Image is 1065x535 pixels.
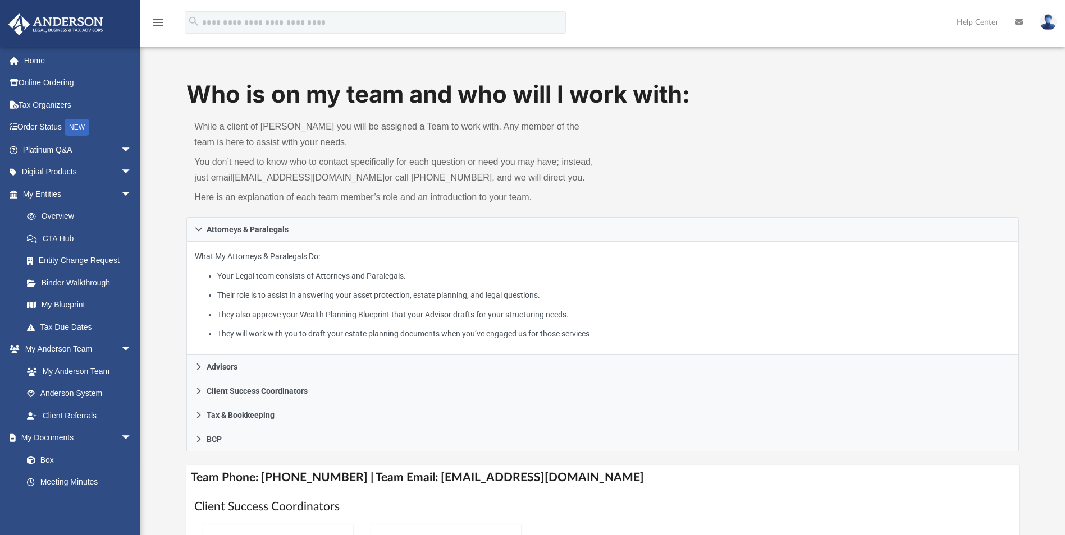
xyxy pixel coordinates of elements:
[207,411,275,419] span: Tax & Bookkeeping
[8,183,149,205] a: My Entitiesarrow_drop_down
[194,499,1011,515] h1: Client Success Coordinators
[8,338,143,361] a: My Anderson Teamarrow_drop_down
[217,308,1011,322] li: They also approve your Wealth Planning Blueprint that your Advisor drafts for your structuring ne...
[188,15,200,27] i: search
[186,465,1018,490] h4: Team Phone: [PHONE_NUMBER] | Team Email: [EMAIL_ADDRESS][DOMAIN_NAME]
[207,387,308,395] span: Client Success Coordinators
[5,13,107,35] img: Anderson Advisors Platinum Portal
[16,449,138,471] a: Box
[207,363,237,371] span: Advisors
[121,183,143,206] span: arrow_drop_down
[186,242,1018,356] div: Attorneys & Paralegals
[194,190,595,205] p: Here is an explanation of each team member’s role and an introduction to your team.
[152,16,165,29] i: menu
[121,338,143,361] span: arrow_drop_down
[195,250,1010,341] p: What My Attorneys & Paralegals Do:
[8,49,149,72] a: Home
[65,119,89,136] div: NEW
[121,427,143,450] span: arrow_drop_down
[16,271,149,294] a: Binder Walkthrough
[16,471,143,494] a: Meeting Minutes
[16,250,149,272] a: Entity Change Request
[186,379,1018,403] a: Client Success Coordinators
[8,161,149,183] a: Digital Productsarrow_drop_down
[121,139,143,162] span: arrow_drop_down
[217,288,1011,302] li: Their role is to assist in answering your asset protection, estate planning, and legal questions.
[8,139,149,161] a: Platinum Q&Aarrow_drop_down
[16,404,143,427] a: Client Referrals
[186,427,1018,451] a: BCP
[217,269,1011,283] li: Your Legal team consists of Attorneys and Paralegals.
[16,294,143,316] a: My Blueprint
[194,119,595,150] p: While a client of [PERSON_NAME] you will be assigned a Team to work with. Any member of the team ...
[152,21,165,29] a: menu
[16,316,149,338] a: Tax Due Dates
[194,154,595,186] p: You don’t need to know who to contact specifically for each question or need you may have; instea...
[16,227,149,250] a: CTA Hub
[8,427,143,449] a: My Documentsarrow_drop_down
[1040,14,1057,30] img: User Pic
[16,382,143,405] a: Anderson System
[8,116,149,139] a: Order StatusNEW
[207,225,289,233] span: Attorneys & Paralegals
[186,78,1018,111] h1: Who is on my team and who will I work with:
[217,327,1011,341] li: They will work with you to draft your estate planning documents when you’ve engaged us for those ...
[8,94,149,116] a: Tax Organizers
[121,161,143,184] span: arrow_drop_down
[232,173,385,182] a: [EMAIL_ADDRESS][DOMAIN_NAME]
[186,355,1018,379] a: Advisors
[16,360,138,382] a: My Anderson Team
[16,493,138,515] a: Forms Library
[207,435,222,443] span: BCP
[186,217,1018,242] a: Attorneys & Paralegals
[8,72,149,94] a: Online Ordering
[16,205,149,228] a: Overview
[186,403,1018,427] a: Tax & Bookkeeping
